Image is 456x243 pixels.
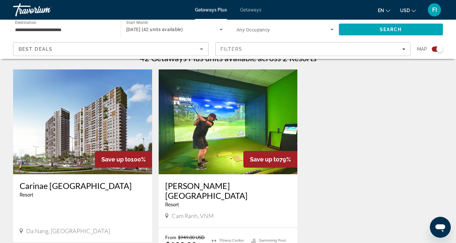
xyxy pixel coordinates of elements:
span: Start Month [126,20,148,25]
button: Filters [215,42,411,56]
span: From [165,234,176,240]
span: Destination [15,20,36,25]
a: Getaways [240,7,261,12]
span: Da Nang, [GEOGRAPHIC_DATA] [26,227,110,234]
input: Select destination [15,26,112,34]
span: en [378,8,384,13]
div: 100% [95,151,152,168]
a: Getaways Plus [195,7,227,12]
img: Carinae Danang Hotel [13,69,152,174]
span: Fitness Center [219,238,244,243]
div: 79% [243,151,297,168]
span: Filters [220,47,243,52]
img: Alma Resort [159,69,298,174]
span: Save up to [250,156,279,163]
span: Any Occupancy [237,27,270,32]
span: Save up to [101,156,131,163]
button: Change currency [400,6,416,15]
span: $949.00 USD [178,234,205,240]
a: [PERSON_NAME][GEOGRAPHIC_DATA] [165,181,291,200]
span: Map [417,45,427,54]
span: USD [400,8,410,13]
a: Carinae [GEOGRAPHIC_DATA] [20,181,146,191]
iframe: Кнопка запуска окна обмена сообщениями [430,217,451,238]
button: User Menu [426,3,443,17]
span: Best Deals [19,47,53,52]
mat-select: Sort by [19,45,203,53]
span: Resort [20,192,33,197]
span: Resort [165,202,179,207]
span: [DATE] (42 units available) [126,27,183,32]
button: Change language [378,6,390,15]
button: Search [339,24,443,35]
span: FI [432,7,437,13]
span: Swimming Pool [259,238,286,243]
span: Cam Ranh, VNM [172,212,214,219]
a: Travorium [13,1,79,18]
span: Search [380,27,402,32]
